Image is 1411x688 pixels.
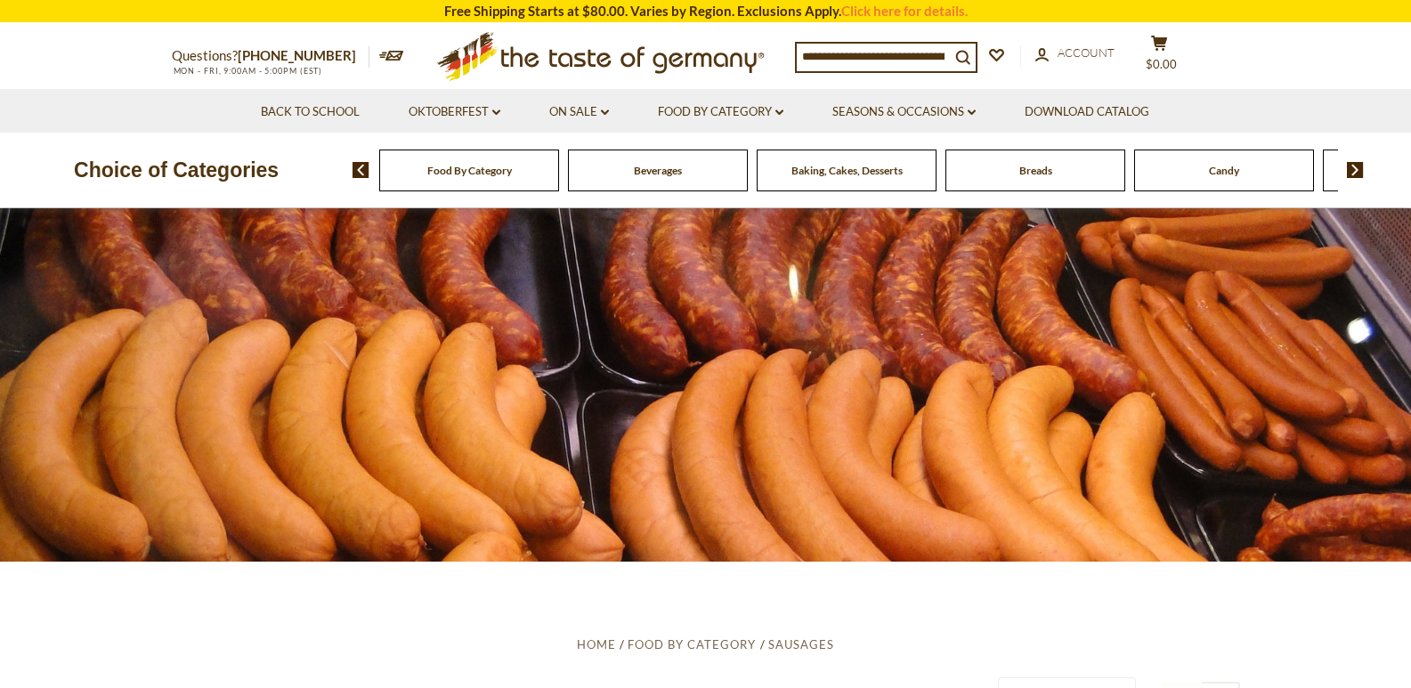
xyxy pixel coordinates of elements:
a: Home [577,637,616,652]
a: Baking, Cakes, Desserts [791,164,903,177]
p: Questions? [172,45,369,68]
span: $0.00 [1146,57,1177,71]
a: Download Catalog [1025,102,1149,122]
img: previous arrow [353,162,369,178]
a: Sausages [768,637,834,652]
a: Food By Category [427,164,512,177]
a: [PHONE_NUMBER] [238,47,356,63]
a: Oktoberfest [409,102,500,122]
a: On Sale [549,102,609,122]
a: Account [1035,44,1115,63]
a: Click here for details. [841,3,968,19]
a: Food By Category [628,637,756,652]
span: Account [1058,45,1115,60]
span: MON - FRI, 9:00AM - 5:00PM (EST) [172,66,323,76]
a: Candy [1209,164,1239,177]
a: Seasons & Occasions [832,102,976,122]
img: next arrow [1347,162,1364,178]
a: Beverages [634,164,682,177]
a: Back to School [261,102,360,122]
button: $0.00 [1133,35,1187,79]
a: Breads [1019,164,1052,177]
a: Food By Category [658,102,783,122]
